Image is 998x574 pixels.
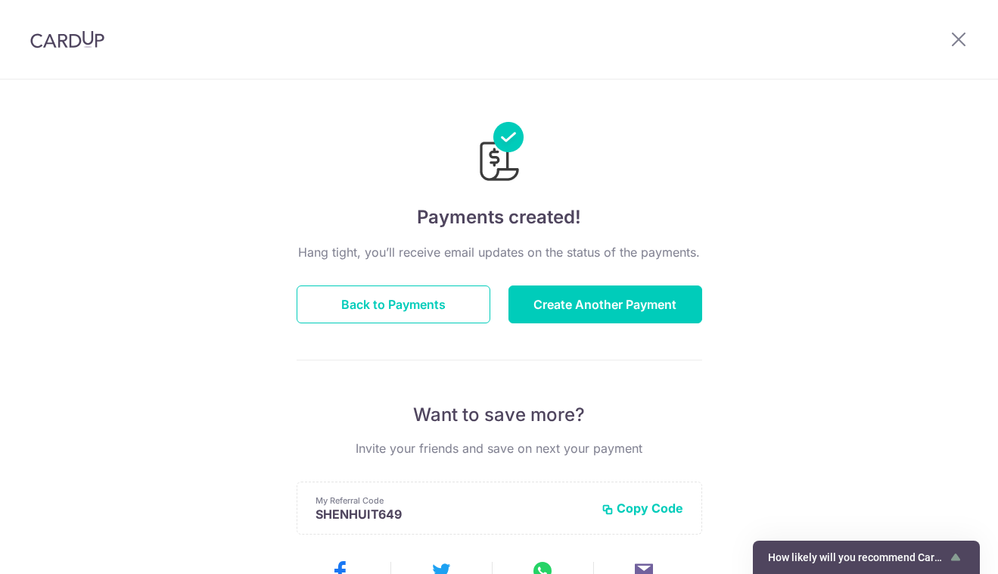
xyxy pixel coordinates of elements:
p: Invite your friends and save on next your payment [297,439,702,457]
h4: Payments created! [297,204,702,231]
span: How likely will you recommend CardUp to a friend? [768,551,947,563]
img: Payments [475,122,524,186]
p: My Referral Code [316,494,589,507]
button: Back to Payments [297,285,490,323]
button: Create Another Payment [508,285,702,323]
p: Want to save more? [297,403,702,427]
button: Copy Code [602,501,683,516]
img: CardUp [30,30,104,48]
p: Hang tight, you’ll receive email updates on the status of the payments. [297,243,702,261]
p: SHENHUIT649 [316,507,589,522]
button: Show survey - How likely will you recommend CardUp to a friend? [768,548,965,566]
